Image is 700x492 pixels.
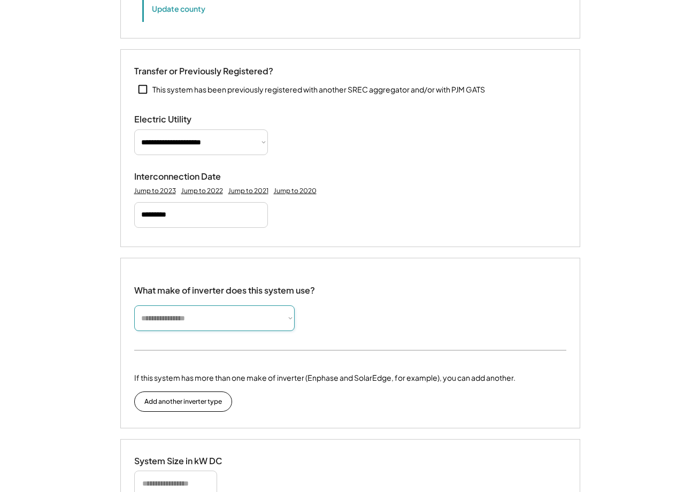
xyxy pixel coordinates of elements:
[134,114,241,125] div: Electric Utility
[152,84,485,95] div: This system has been previously registered with another SREC aggregator and/or with PJM GATS
[134,66,273,77] div: Transfer or Previously Registered?
[134,171,241,182] div: Interconnection Date
[152,3,205,14] button: Update county
[134,372,516,383] div: If this system has more than one make of inverter (Enphase and SolarEdge, for example), you can a...
[134,187,176,195] div: Jump to 2023
[274,187,317,195] div: Jump to 2020
[134,456,241,467] div: System Size in kW DC
[228,187,268,195] div: Jump to 2021
[134,391,232,412] button: Add another inverter type
[181,187,223,195] div: Jump to 2022
[134,274,315,298] div: What make of inverter does this system use?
